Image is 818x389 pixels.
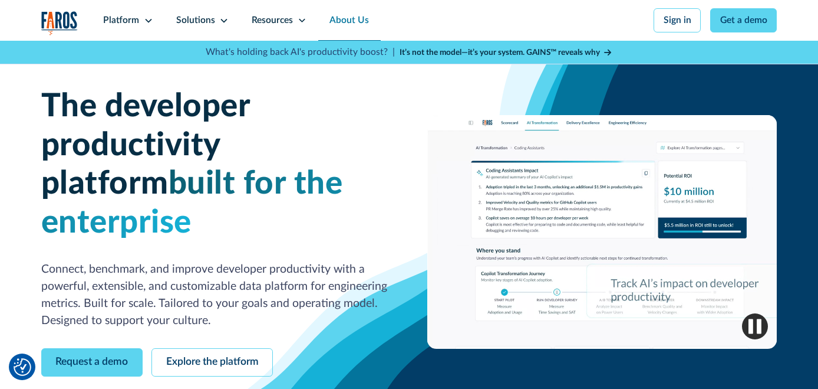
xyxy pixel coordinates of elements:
a: Explore the platform [151,348,273,377]
strong: It’s not the model—it’s your system. GAINS™ reveals why [400,48,600,57]
a: Get a demo [710,8,777,32]
img: Logo of the analytics and reporting company Faros. [41,11,78,35]
div: Resources [252,14,293,27]
a: Sign in [654,8,701,32]
h1: The developer productivity platform [41,87,391,242]
p: Connect, benchmark, and improve developer productivity with a powerful, extensible, and customiza... [41,261,391,330]
a: Request a demo [41,348,143,377]
a: home [41,11,78,35]
span: built for the enterprise [41,168,343,239]
img: Revisit consent button [14,358,31,376]
img: Pause video [742,313,768,339]
a: It’s not the model—it’s your system. GAINS™ reveals why [400,47,612,58]
div: Solutions [176,14,215,27]
div: Platform [103,14,139,27]
button: Cookie Settings [14,358,31,376]
p: What's holding back AI's productivity boost? | [206,45,395,59]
